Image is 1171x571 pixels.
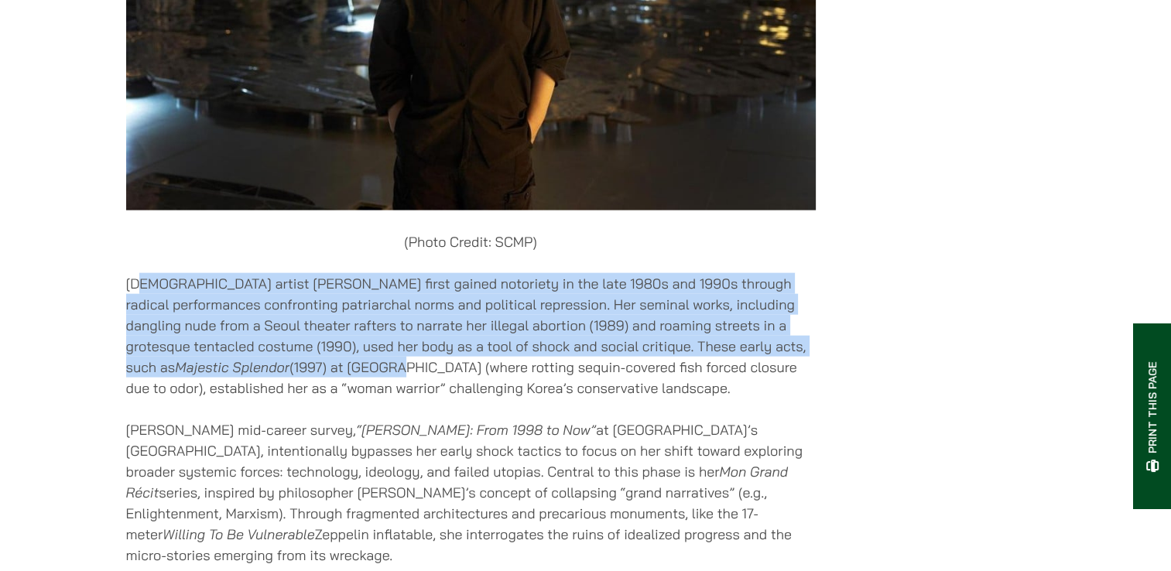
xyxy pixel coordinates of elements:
[175,358,289,376] em: Majestic Splendor
[126,231,816,252] p: (Photo Credit: SCMP)
[126,273,816,398] p: [DEMOGRAPHIC_DATA] artist [PERSON_NAME] first gained notoriety in the late 1980s and 1990s throug...
[356,421,596,439] em: “[PERSON_NAME]: From 1998 to Now”
[163,525,314,543] em: Willing To Be Vulnerable
[126,419,816,566] p: [PERSON_NAME] mid-career survey, at [GEOGRAPHIC_DATA]’s [GEOGRAPHIC_DATA], intentionally bypasses...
